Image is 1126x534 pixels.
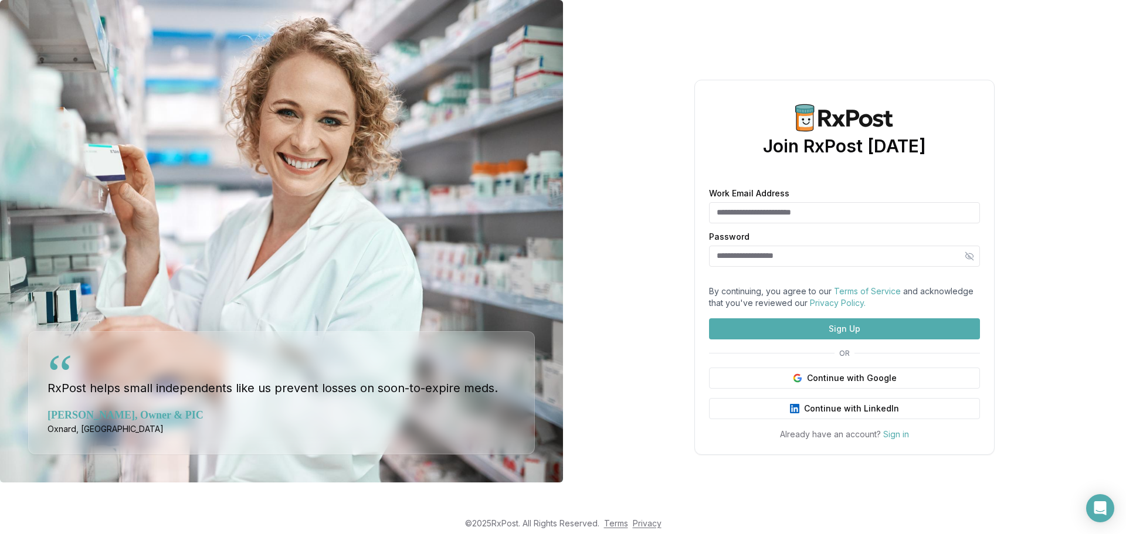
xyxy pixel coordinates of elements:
div: By continuing, you agree to our and acknowledge that you've reviewed our [709,285,980,309]
span: OR [835,349,854,358]
img: RxPost Logo [788,104,901,132]
a: Sign in [883,429,909,439]
img: LinkedIn [790,404,799,413]
h1: Join RxPost [DATE] [763,135,926,157]
a: Terms of Service [834,286,901,296]
a: Privacy Policy. [810,298,866,308]
button: Continue with LinkedIn [709,398,980,419]
button: Hide password [959,246,980,267]
img: Google [793,373,802,383]
blockquote: RxPost helps small independents like us prevent losses on soon-to-expire meds. [48,355,515,398]
div: “ [48,346,73,402]
label: Work Email Address [709,189,980,198]
a: Privacy [633,518,662,528]
button: Sign Up [709,318,980,339]
a: Terms [604,518,628,528]
span: Already have an account? [780,429,881,439]
div: Oxnard, [GEOGRAPHIC_DATA] [48,423,515,435]
div: [PERSON_NAME], Owner & PIC [48,407,515,423]
button: Continue with Google [709,368,980,389]
label: Password [709,233,980,241]
div: Open Intercom Messenger [1086,494,1114,522]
